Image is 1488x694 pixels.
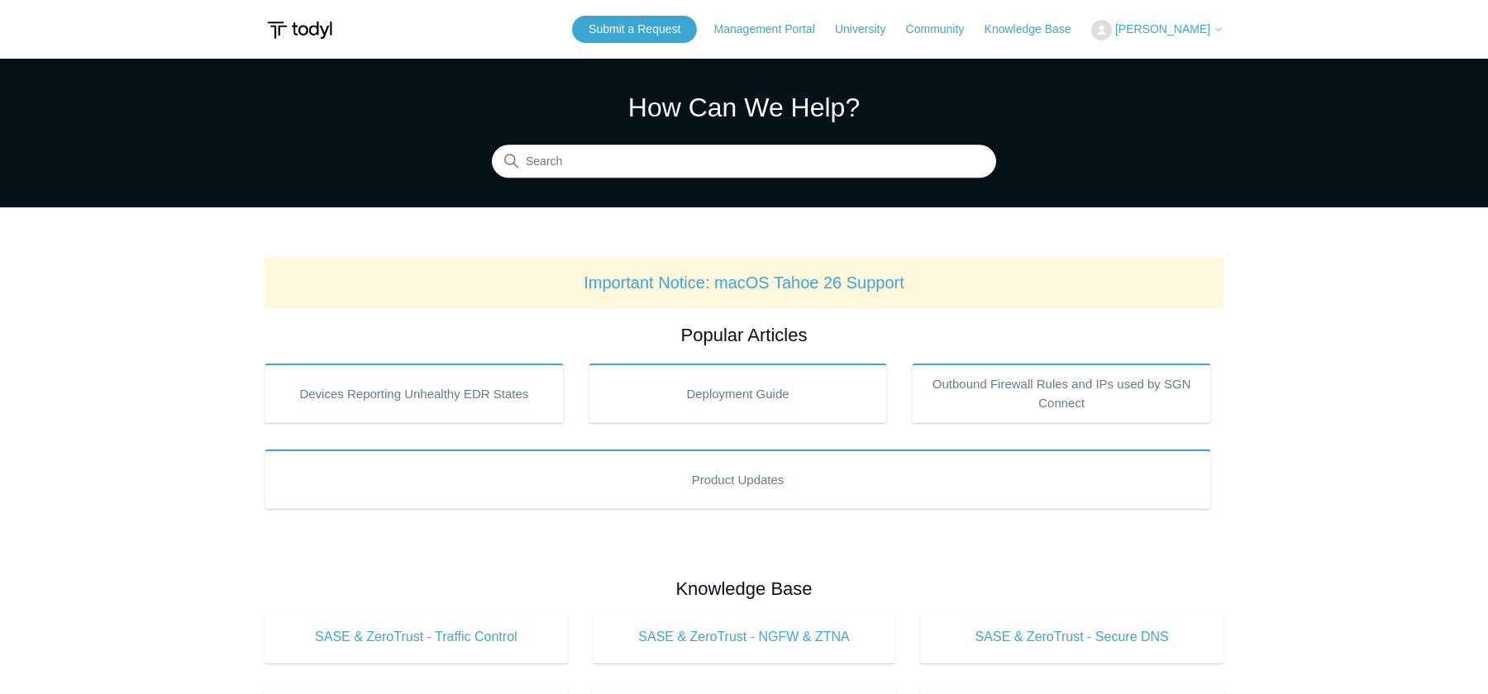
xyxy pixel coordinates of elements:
[835,21,902,38] a: University
[265,364,564,423] a: Devices Reporting Unhealthy EDR States
[492,88,996,127] h1: How Can We Help?
[714,21,832,38] a: Management Portal
[920,611,1223,663] a: SASE & ZeroTrust - Secure DNS
[1115,22,1210,36] span: [PERSON_NAME]
[593,611,896,663] a: SASE & ZeroTrust - NGFW & ZTNA
[289,627,543,647] span: SASE & ZeroTrust - Traffic Control
[1091,20,1223,40] button: [PERSON_NAME]
[589,364,888,423] a: Deployment Guide
[945,627,1199,647] span: SASE & ZeroTrust - Secure DNS
[912,364,1211,423] a: Outbound Firewall Rules and IPs used by SGN Connect
[906,21,981,38] a: Community
[265,321,1223,349] h2: Popular Articles
[265,449,1211,509] a: Product Updates
[265,611,568,663] a: SASE & ZeroTrust - Traffic Control
[572,16,697,43] a: Submit a Request
[492,145,996,178] input: Search
[584,273,904,292] a: Important Notice: macOS Tahoe 26 Support
[985,21,1088,38] a: Knowledge Base
[618,627,871,647] span: SASE & ZeroTrust - NGFW & ZTNA
[265,575,1223,602] h2: Knowledge Base
[265,15,335,45] img: Todyl Support Center Help Center home page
